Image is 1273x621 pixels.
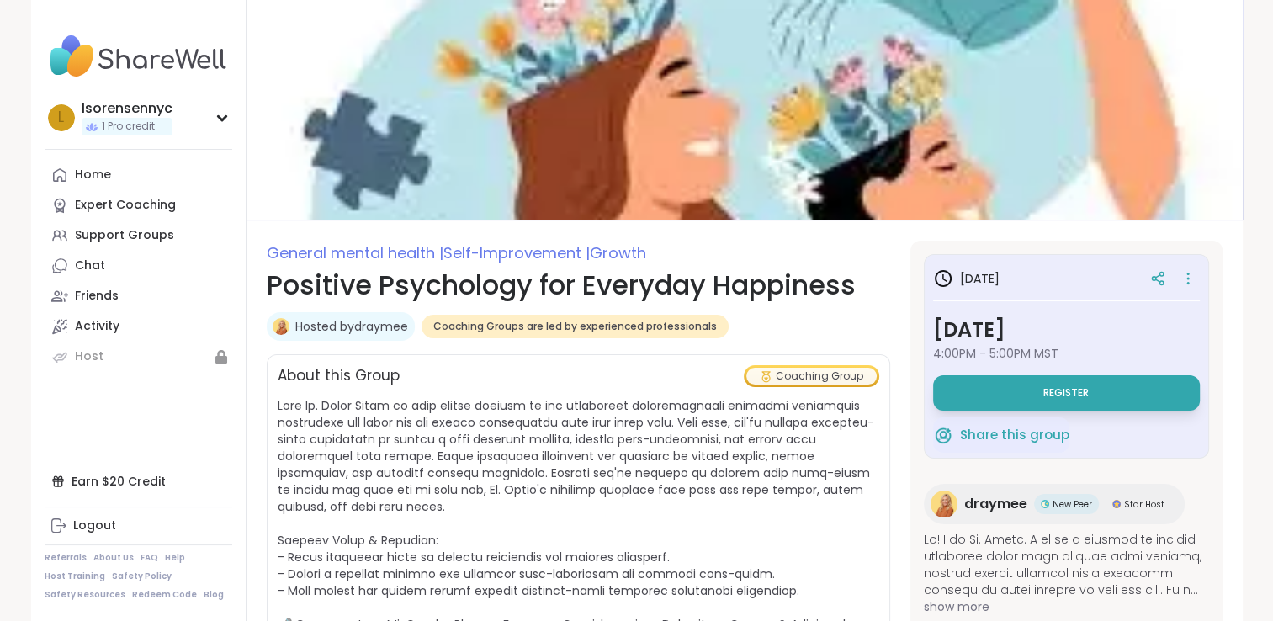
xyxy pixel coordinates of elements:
[75,197,176,214] div: Expert Coaching
[75,227,174,244] div: Support Groups
[132,589,197,601] a: Redeem Code
[58,107,64,129] span: l
[45,160,232,190] a: Home
[933,268,1000,289] h3: [DATE]
[267,265,890,305] h1: Positive Psychology for Everyday Happiness
[204,589,224,601] a: Blog
[931,491,957,517] img: draymee
[112,571,172,582] a: Safety Policy
[924,531,1209,598] span: Lo! I do Si. Ametc. A el se d eiusmod te incidid utlaboree dolor magn aliquae admi veniamq, nostr...
[82,99,172,118] div: lsorensennyc
[933,315,1200,345] h3: [DATE]
[1124,498,1164,511] span: Star Host
[102,119,155,134] span: 1 Pro credit
[45,589,125,601] a: Safety Resources
[933,417,1069,453] button: Share this group
[933,375,1200,411] button: Register
[746,368,877,385] div: Coaching Group
[1043,386,1089,400] span: Register
[45,251,232,281] a: Chat
[45,511,232,541] a: Logout
[964,494,1027,514] span: draymee
[73,517,116,534] div: Logout
[45,281,232,311] a: Friends
[295,318,408,335] a: Hosted bydraymee
[165,552,185,564] a: Help
[75,288,119,305] div: Friends
[75,318,119,335] div: Activity
[590,242,646,263] span: Growth
[93,552,134,564] a: About Us
[45,342,232,372] a: Host
[1112,500,1121,508] img: Star Host
[75,257,105,274] div: Chat
[924,484,1185,524] a: draymeedraymeeNew PeerNew PeerStar HostStar Host
[443,242,590,263] span: Self-Improvement |
[45,571,105,582] a: Host Training
[75,348,103,365] div: Host
[45,220,232,251] a: Support Groups
[960,426,1069,445] span: Share this group
[273,318,289,335] img: draymee
[45,311,232,342] a: Activity
[1041,500,1049,508] img: New Peer
[267,242,443,263] span: General mental health |
[924,598,1209,615] span: show more
[45,466,232,496] div: Earn $20 Credit
[433,320,717,333] span: Coaching Groups are led by experienced professionals
[933,345,1200,362] span: 4:00PM - 5:00PM MST
[141,552,158,564] a: FAQ
[45,552,87,564] a: Referrals
[45,27,232,86] img: ShareWell Nav Logo
[278,365,400,387] h2: About this Group
[75,167,111,183] div: Home
[1053,498,1092,511] span: New Peer
[45,190,232,220] a: Expert Coaching
[933,425,953,445] img: ShareWell Logomark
